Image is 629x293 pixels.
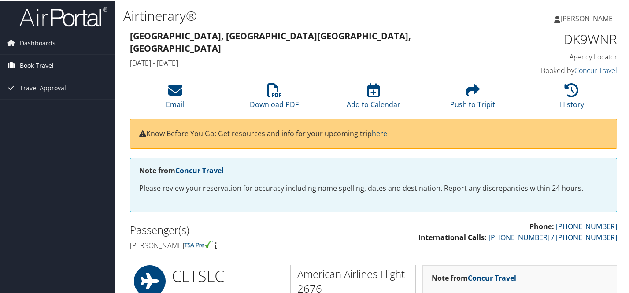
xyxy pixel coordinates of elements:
a: Concur Travel [175,165,224,174]
a: Concur Travel [468,272,516,282]
p: Please review your reservation for accuracy including name spelling, dates and destination. Repor... [139,182,608,193]
h4: Booked by [505,65,617,74]
h4: Agency Locator [505,51,617,61]
span: Travel Approval [20,76,66,98]
span: [PERSON_NAME] [560,13,615,22]
h1: CLT SLC [172,264,284,286]
strong: Note from [139,165,224,174]
h4: [PERSON_NAME] [130,240,367,249]
span: Dashboards [20,31,55,53]
strong: [GEOGRAPHIC_DATA], [GEOGRAPHIC_DATA] [GEOGRAPHIC_DATA], [GEOGRAPHIC_DATA] [130,29,411,53]
h1: DK9WNR [505,29,617,48]
a: Push to Tripit [450,87,495,108]
a: [PHONE_NUMBER] / [PHONE_NUMBER] [488,232,617,241]
strong: Phone: [529,221,554,230]
img: airportal-logo.png [19,6,107,26]
img: tsa-precheck.png [184,240,213,248]
a: here [372,128,387,137]
h4: [DATE] - [DATE] [130,57,492,67]
p: Know Before You Go: Get resources and info for your upcoming trip [139,127,608,139]
h1: Airtinerary® [123,6,457,24]
a: [PERSON_NAME] [554,4,624,31]
a: Add to Calendar [347,87,400,108]
a: [PHONE_NUMBER] [556,221,617,230]
span: Book Travel [20,54,54,76]
a: Concur Travel [574,65,617,74]
strong: Note from [432,272,516,282]
strong: International Calls: [418,232,487,241]
a: Download PDF [250,87,299,108]
h2: Passenger(s) [130,222,367,237]
a: History [560,87,584,108]
a: Email [166,87,184,108]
